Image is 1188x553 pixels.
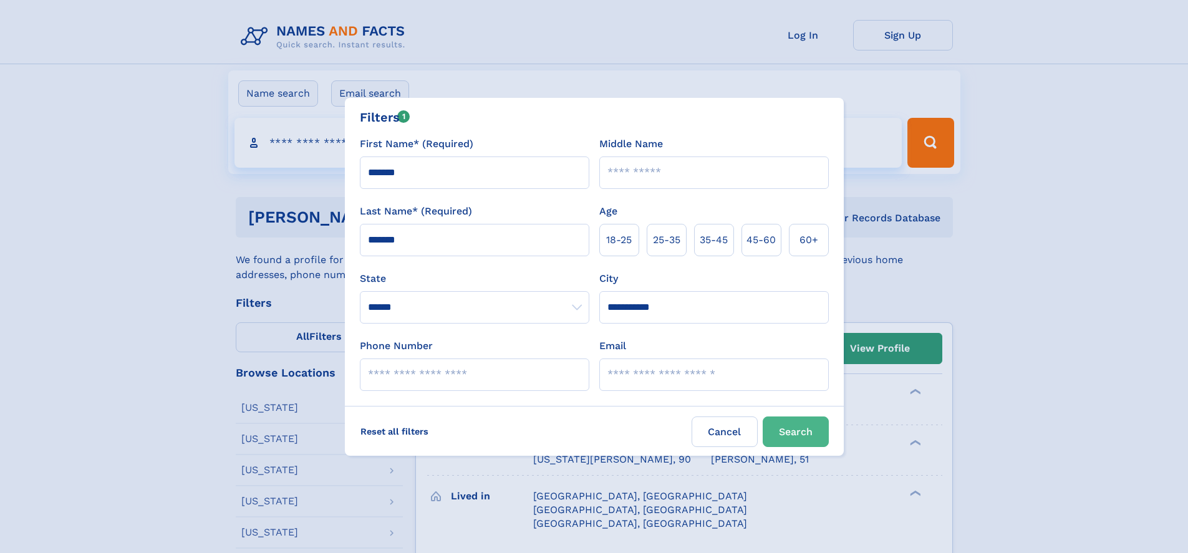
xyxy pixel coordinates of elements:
[799,233,818,248] span: 60+
[360,108,410,127] div: Filters
[360,137,473,151] label: First Name* (Required)
[360,339,433,353] label: Phone Number
[700,233,728,248] span: 35‑45
[692,416,758,447] label: Cancel
[653,233,680,248] span: 25‑35
[360,271,589,286] label: State
[360,204,472,219] label: Last Name* (Required)
[746,233,776,248] span: 45‑60
[763,416,829,447] button: Search
[599,271,618,286] label: City
[352,416,437,446] label: Reset all filters
[599,339,626,353] label: Email
[606,233,632,248] span: 18‑25
[599,204,617,219] label: Age
[599,137,663,151] label: Middle Name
